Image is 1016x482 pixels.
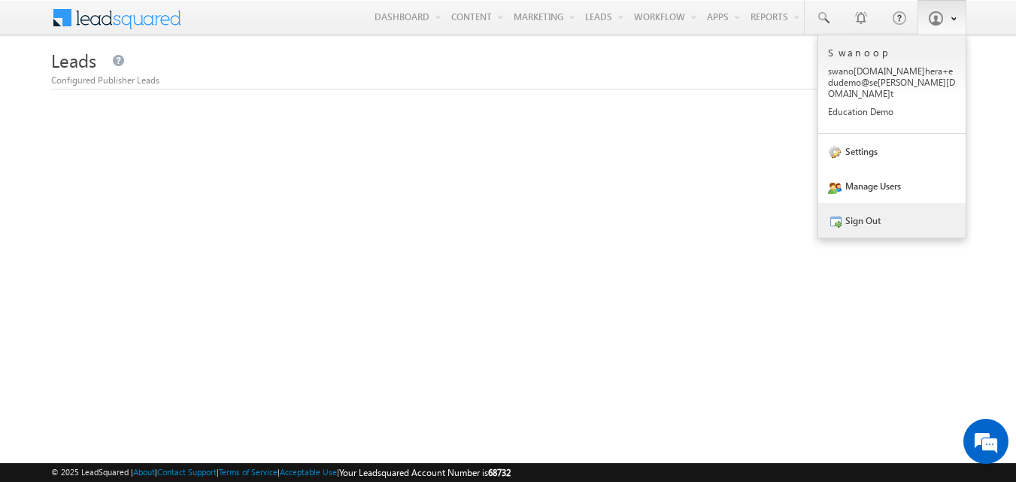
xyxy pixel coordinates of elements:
a: About [133,467,155,477]
span: © 2025 LeadSquared | | | | | [51,465,511,480]
div: Minimize live chat window [247,8,283,44]
a: Sign Out [818,203,966,238]
img: d_60004797649_company_0_60004797649 [26,79,63,99]
a: Terms of Service [219,467,278,477]
textarea: Type your message and hit 'Enter' [20,139,274,362]
div: Chat with us now [78,79,253,99]
em: Start Chat [205,374,273,395]
p: swano [DOMAIN_NAME] hera+ edude mo@se [PERSON_NAME] [DOMAIN_NAME] t [828,65,956,99]
p: Educa tion Demo [828,106,956,117]
a: Manage Users [818,168,966,203]
div: Configured Publisher Leads [51,74,966,87]
span: Leads [51,48,96,72]
a: Settings [818,134,966,168]
p: Swanoop [828,46,956,59]
a: Swanoop swano[DOMAIN_NAME]hera+edudemo@se[PERSON_NAME][DOMAIN_NAME]t Education Demo [818,35,966,134]
a: Contact Support [157,467,217,477]
a: Acceptable Use [280,467,337,477]
span: Your Leadsquared Account Number is [339,467,511,478]
span: 68732 [488,467,511,478]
